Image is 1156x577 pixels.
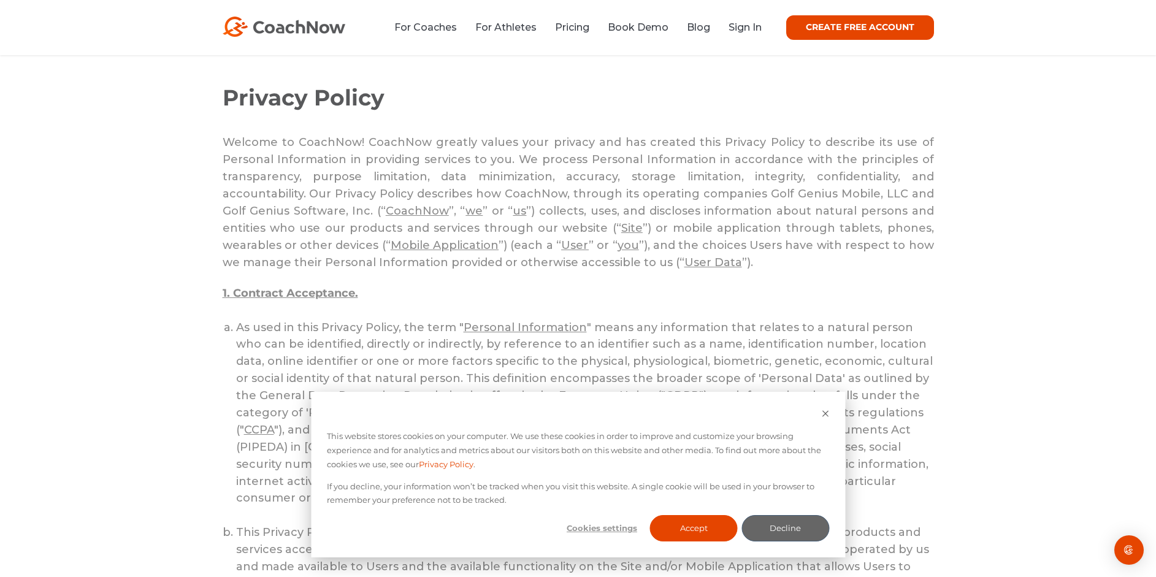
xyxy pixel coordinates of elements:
button: Dismiss cookie banner [821,408,829,422]
h1: Privacy Policy [223,84,934,111]
button: Accept [650,515,738,541]
span: you [618,239,639,252]
a: Blog [687,21,710,33]
span: CoachNow [386,204,449,218]
span: 1. Contract Acceptance. [223,286,358,300]
p: If you decline, your information won’t be tracked when you visit this website. A single cookie wi... [327,480,829,508]
span: we [465,204,483,218]
div: Open Intercom Messenger [1114,535,1144,565]
span: User Data [684,256,742,269]
a: CREATE FREE ACCOUNT [786,15,934,40]
span: User [561,239,589,252]
div: Cookie banner [311,392,845,557]
button: Cookies settings [558,515,646,541]
a: Privacy Policy [419,457,473,472]
li: As used in this Privacy Policy, the term " " means any information that relates to a natural pers... [236,319,934,525]
p: This website stores cookies on your computer. We use these cookies in order to improve and custom... [327,429,829,471]
span: GDPR [665,389,699,402]
p: Welcome to CoachNow! CoachNow greatly values your privacy and has created this Privacy Policy to ... [223,134,934,271]
img: CoachNow Logo [223,17,345,37]
a: Sign In [729,21,762,33]
button: Decline [741,515,829,541]
span: Personal Information [464,321,587,334]
a: For Coaches [394,21,457,33]
a: Pricing [555,21,589,33]
span: Mobile Application [391,239,499,252]
span: us [513,204,526,218]
a: For Athletes [475,21,537,33]
span: CCPA [244,423,274,437]
a: Book Demo [608,21,668,33]
span: Site [621,221,643,235]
